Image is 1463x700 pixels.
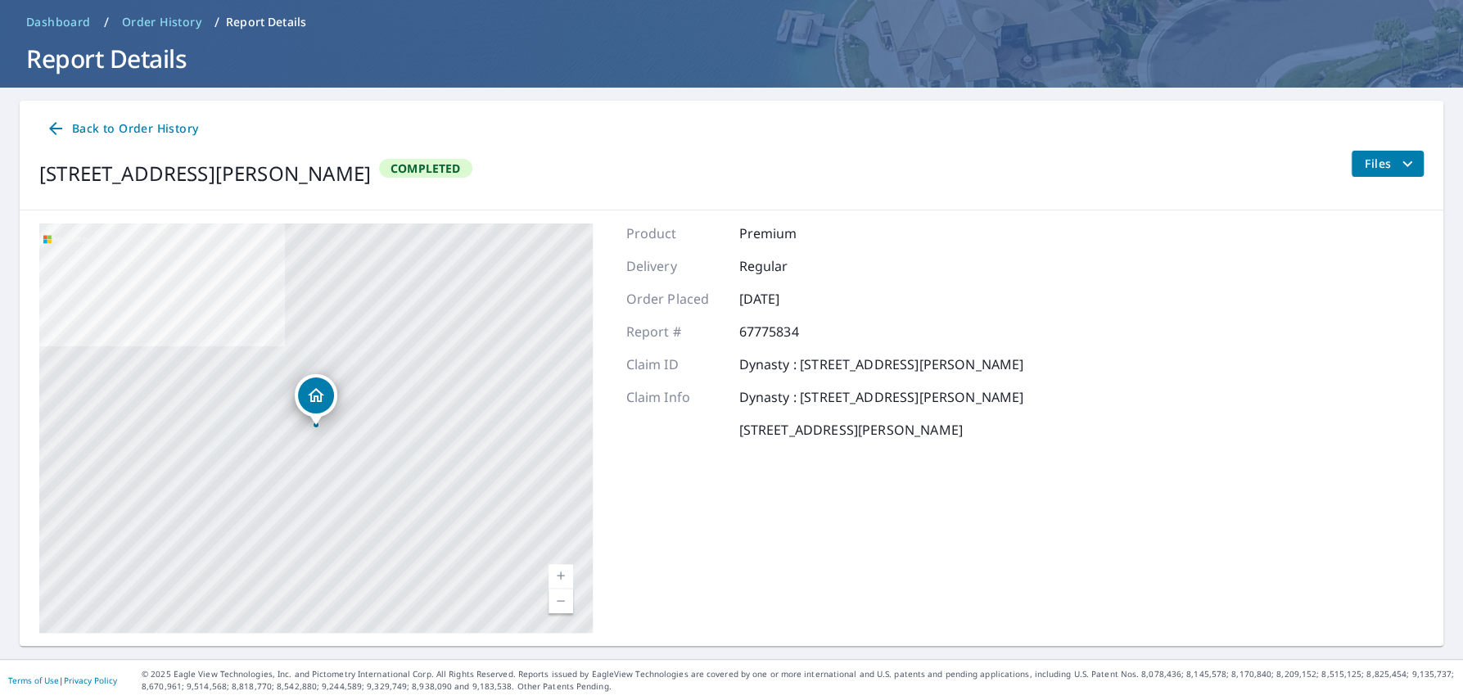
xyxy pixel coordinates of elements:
p: Claim Info [625,387,724,407]
h1: Report Details [20,42,1443,75]
a: Current Level 17, Zoom Out [549,589,573,613]
p: Claim ID [625,355,724,374]
p: Order Placed [625,289,724,309]
p: 67775834 [738,322,837,341]
p: | [8,675,117,685]
div: [STREET_ADDRESS][PERSON_NAME] [39,159,371,188]
p: Product [625,224,724,243]
p: [STREET_ADDRESS][PERSON_NAME] [738,420,962,440]
li: / [104,12,109,32]
span: Files [1365,154,1417,174]
a: Privacy Policy [64,675,117,686]
p: Regular [738,256,837,276]
p: © 2025 Eagle View Technologies, Inc. and Pictometry International Corp. All Rights Reserved. Repo... [142,668,1455,693]
p: Delivery [625,256,724,276]
p: Dynasty : [STREET_ADDRESS][PERSON_NAME] [738,355,1023,374]
p: Report Details [226,14,306,30]
a: Dashboard [20,9,97,35]
p: Dynasty : [STREET_ADDRESS][PERSON_NAME] [738,387,1023,407]
span: Order History [122,14,201,30]
button: filesDropdownBtn-67775834 [1351,151,1424,177]
p: [DATE] [738,289,837,309]
span: Back to Order History [46,119,198,139]
li: / [214,12,219,32]
a: Current Level 17, Zoom In [549,564,573,589]
div: Dropped pin, building 1, Residential property, 111 E South St Corry, PA 16407 [295,374,337,425]
a: Order History [115,9,208,35]
p: Premium [738,224,837,243]
a: Terms of Use [8,675,59,686]
p: Report # [625,322,724,341]
a: Back to Order History [39,114,205,144]
span: Dashboard [26,14,91,30]
span: Completed [381,160,471,176]
nav: breadcrumb [20,9,1443,35]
